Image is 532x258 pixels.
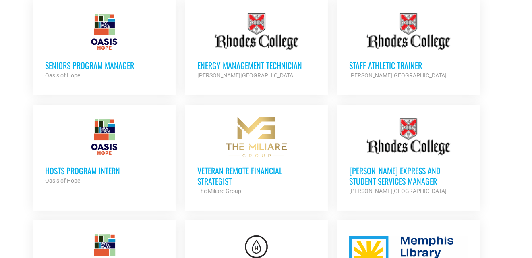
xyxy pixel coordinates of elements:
h3: [PERSON_NAME] Express and Student Services Manager [349,165,468,186]
strong: Oasis of Hope [45,177,80,184]
h3: HOSTS Program Intern [45,165,164,176]
a: Veteran Remote Financial Strategist The Miliare Group [185,105,328,208]
a: HOSTS Program Intern Oasis of Hope [33,105,176,198]
h3: Energy Management Technician [197,60,316,71]
strong: The Miliare Group [197,188,241,194]
h3: Staff Athletic Trainer [349,60,468,71]
h3: Seniors Program Manager [45,60,164,71]
a: [PERSON_NAME] Express and Student Services Manager [PERSON_NAME][GEOGRAPHIC_DATA] [337,105,480,208]
strong: [PERSON_NAME][GEOGRAPHIC_DATA] [197,72,295,79]
strong: [PERSON_NAME][GEOGRAPHIC_DATA] [349,188,447,194]
h3: Veteran Remote Financial Strategist [197,165,316,186]
strong: Oasis of Hope [45,72,80,79]
strong: [PERSON_NAME][GEOGRAPHIC_DATA] [349,72,447,79]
